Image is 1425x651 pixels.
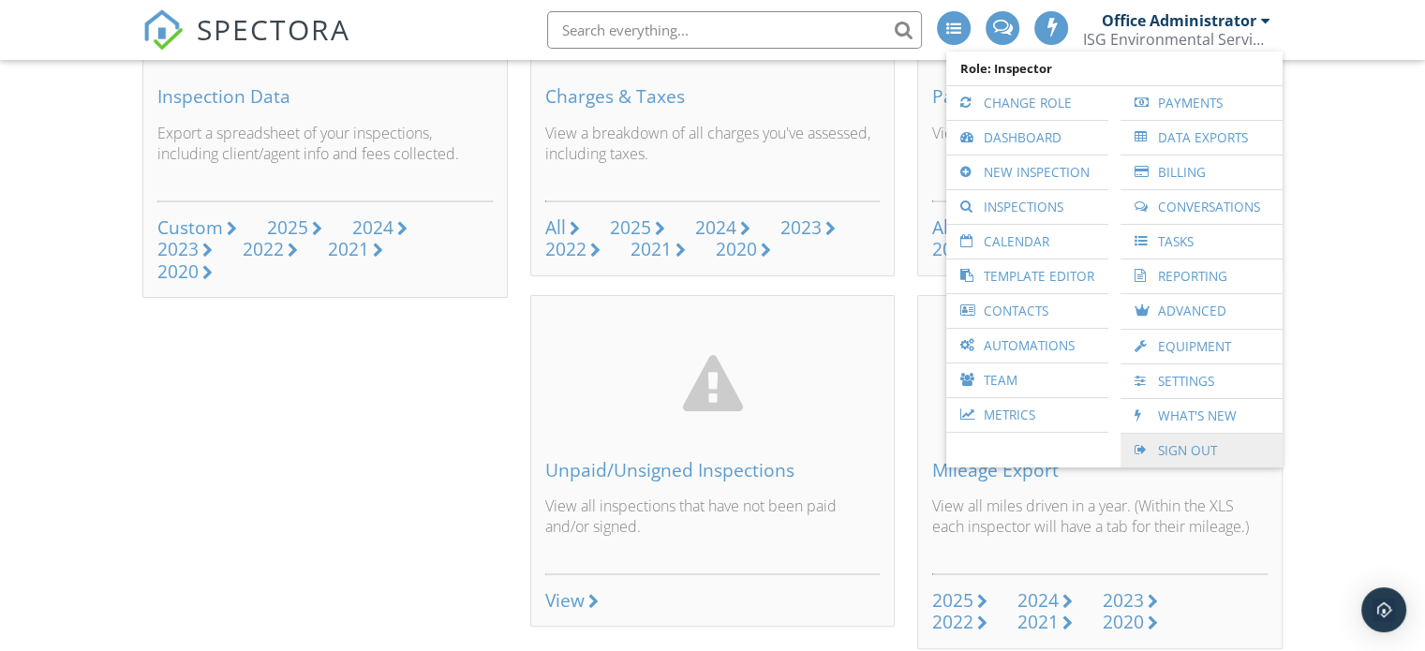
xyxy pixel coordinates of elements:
[197,9,350,49] span: SPECTORA
[142,9,184,51] img: The Best Home Inspection Software - Spectora
[1017,609,1059,634] div: 2021
[956,294,1099,328] a: Contacts
[1102,11,1256,30] div: Office Administrator
[956,121,1099,155] a: Dashboard
[1130,434,1273,467] a: Sign Out
[157,123,493,185] p: Export a spreadsheet of your inspections, including client/agent info and fees collected.
[352,215,393,240] div: 2024
[631,236,672,261] div: 2021
[1103,590,1158,612] a: 2023
[716,239,771,260] a: 2020
[716,236,757,261] div: 2020
[1130,399,1273,433] a: What's New
[157,215,223,240] div: Custom
[1017,590,1073,612] a: 2024
[956,329,1099,362] a: Automations
[956,363,1099,397] a: Team
[157,261,213,283] a: 2020
[1130,155,1273,189] a: Billing
[157,259,199,284] div: 2020
[932,86,1268,107] div: Payments and Fees
[157,236,199,261] div: 2023
[695,217,750,239] a: 2024
[956,398,1099,432] a: Metrics
[328,239,383,260] a: 2021
[545,236,586,261] div: 2022
[1130,86,1273,120] a: Payments
[932,236,973,261] div: 2022
[631,239,686,260] a: 2021
[545,217,580,239] a: All
[932,587,973,613] div: 2025
[932,612,987,633] a: 2022
[1103,609,1144,634] div: 2020
[932,123,1268,185] p: View received payments and processing fees.
[545,86,881,107] div: Charges & Taxes
[545,496,881,558] p: View all inspections that have not been paid and/or signed.
[545,123,881,185] p: View a breakdown of all charges you've assessed, including taxes.
[157,217,237,239] a: Custom
[1130,259,1273,293] a: Reporting
[1361,587,1406,632] div: Open Intercom Messenger
[157,239,213,260] a: 2023
[1017,612,1073,633] a: 2021
[956,259,1099,293] a: Template Editor
[932,496,1131,516] span: View all miles driven in a year.
[157,86,493,107] div: Inspection Data
[1130,364,1273,398] a: Settings
[932,217,967,239] a: All
[932,590,987,612] a: 2025
[956,52,1273,85] span: Role: Inspector
[545,239,601,260] a: 2022
[352,217,408,239] a: 2024
[956,225,1099,259] a: Calendar
[932,460,1268,481] div: Mileage Export
[780,215,822,240] div: 2023
[1103,587,1144,613] div: 2023
[547,11,922,49] input: Search everything...
[243,239,298,260] a: 2022
[243,236,284,261] div: 2022
[932,239,987,260] a: 2022
[1130,225,1273,259] a: Tasks
[267,215,308,240] div: 2025
[267,217,322,239] a: 2025
[956,190,1099,224] a: Inspections
[1130,294,1273,329] a: Advanced
[530,295,896,628] a: Unpaid/Unsigned Inspections View all inspections that have not been paid and/or signed. View
[545,590,585,611] div: View
[956,86,1099,120] a: Change Role
[1130,190,1273,224] a: Conversations
[545,215,566,240] div: All
[1017,587,1059,613] div: 2024
[545,460,881,481] div: Unpaid/Unsigned Inspections
[695,215,736,240] div: 2024
[932,609,973,634] div: 2022
[932,496,1249,537] span: (Within the XLS each inspector will have a tab for their mileage.)
[932,215,953,240] div: All
[328,236,369,261] div: 2021
[610,217,665,239] a: 2025
[610,215,651,240] div: 2025
[780,217,836,239] a: 2023
[1103,612,1158,633] a: 2020
[1130,330,1273,363] a: Equipment
[956,155,1099,189] a: New Inspection
[1083,30,1270,49] div: ISG Environmental Services Inc
[142,25,350,65] a: SPECTORA
[1130,121,1273,155] a: Data Exports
